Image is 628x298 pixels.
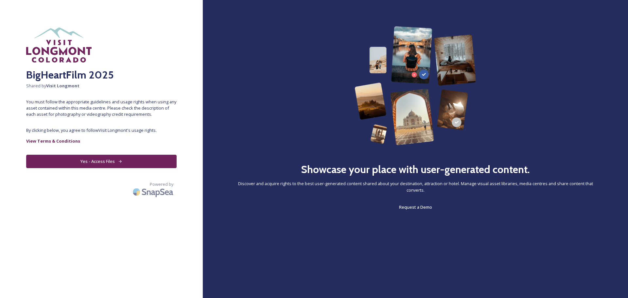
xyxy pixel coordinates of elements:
h2: BigHeartFilm 2025 [26,67,177,83]
strong: Visit Longmont [46,83,79,89]
button: Yes - Access Files [26,155,177,168]
span: By clicking below, you agree to follow Visit Longmont 's usage rights. [26,127,177,133]
a: View Terms & Conditions [26,137,177,145]
strong: View Terms & Conditions [26,138,80,144]
span: Discover and acquire rights to the best user-generated content shared about your destination, att... [229,181,602,193]
span: Request a Demo [399,204,432,210]
span: Shared by [26,83,177,89]
span: You must follow the appropriate guidelines and usage rights when using any asset contained within... [26,99,177,118]
a: Request a Demo [399,203,432,211]
img: 63b42ca75bacad526042e722_Group%20154-p-800.png [355,26,476,145]
img: SnapSea Logo [131,184,177,200]
h2: Showcase your place with user-generated content. [301,162,530,177]
img: longmont%20wide.svg [26,26,92,64]
span: Powered by [150,181,173,187]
